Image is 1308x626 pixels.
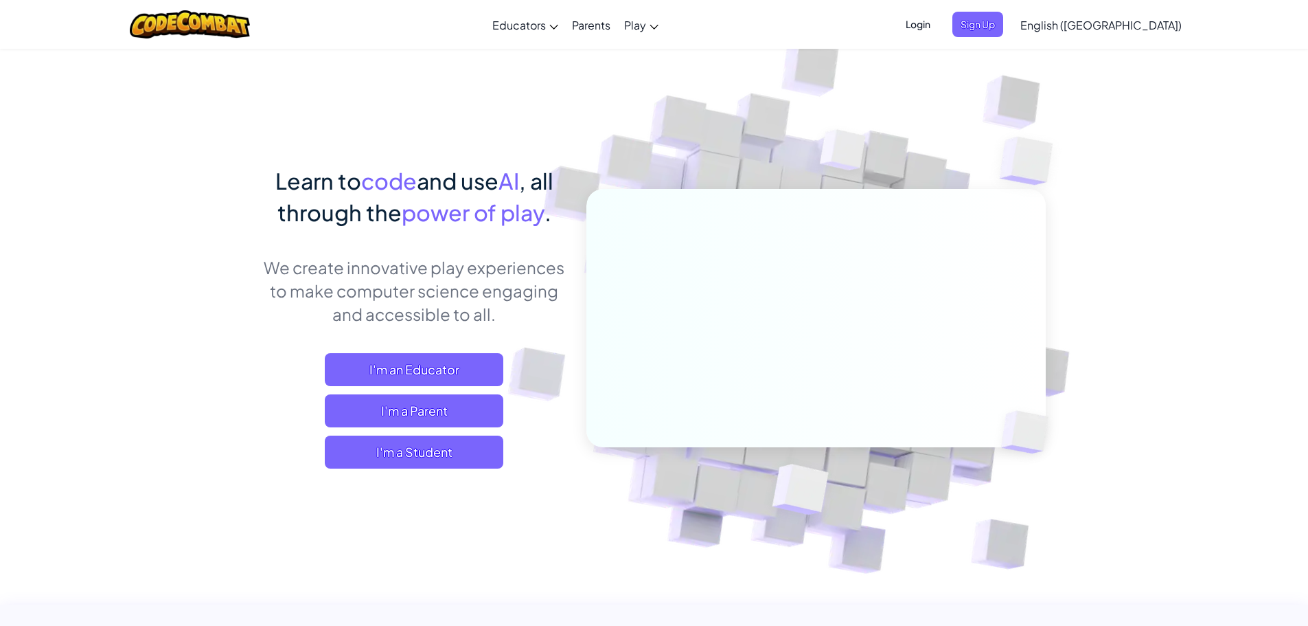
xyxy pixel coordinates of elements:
[485,6,565,43] a: Educators
[498,167,519,194] span: AI
[972,103,1091,219] img: Overlap cubes
[738,435,861,549] img: Overlap cubes
[492,18,546,32] span: Educators
[1013,6,1189,43] a: English ([GEOGRAPHIC_DATA])
[130,10,250,38] img: CodeCombat logo
[263,256,566,326] p: We create innovative play experiences to make computer science engaging and accessible to all.
[897,12,939,37] button: Login
[325,436,503,469] button: I'm a Student
[1020,18,1182,32] span: English ([GEOGRAPHIC_DATA])
[402,199,544,226] span: power of play
[624,18,646,32] span: Play
[617,6,665,43] a: Play
[361,167,417,194] span: code
[978,382,1081,482] img: Overlap cubes
[417,167,498,194] span: and use
[325,353,503,386] a: I'm an Educator
[565,6,617,43] a: Parents
[325,394,503,427] a: I'm a Parent
[275,167,361,194] span: Learn to
[544,199,551,226] span: .
[952,12,1003,37] button: Sign Up
[794,102,893,205] img: Overlap cubes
